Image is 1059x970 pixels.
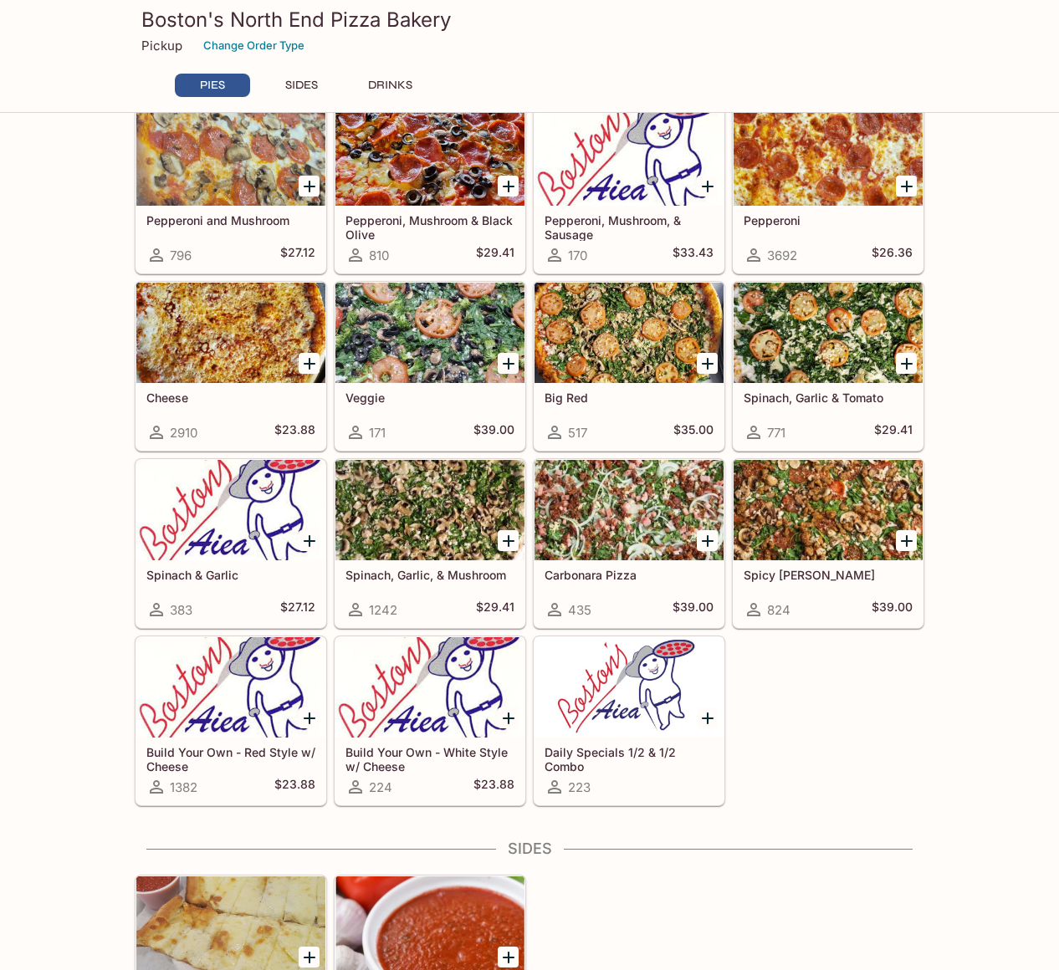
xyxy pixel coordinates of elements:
[568,779,591,795] span: 223
[175,74,250,97] button: PIES
[170,602,192,618] span: 383
[335,460,524,560] div: Spinach, Garlic, & Mushroom
[335,105,524,206] div: Pepperoni, Mushroom & Black Olive
[545,568,714,582] h5: Carbonara Pizza
[476,600,514,620] h5: $29.41
[673,600,714,620] h5: $39.00
[568,425,587,441] span: 517
[673,245,714,265] h5: $33.43
[263,74,339,97] button: SIDES
[872,245,913,265] h5: $26.36
[535,283,724,383] div: Big Red
[896,530,917,551] button: Add Spicy Jenny
[136,459,326,628] a: Spinach & Garlic383$27.12
[141,38,182,54] p: Pickup
[733,105,923,273] a: Pepperoni3692$26.36
[734,105,923,206] div: Pepperoni
[744,213,913,227] h5: Pepperoni
[498,947,519,967] button: Add Side of Marinara Sauce 4oz.
[345,213,514,241] h5: Pepperoni, Mushroom & Black Olive
[535,460,724,560] div: Carbonara Pizza
[473,422,514,442] h5: $39.00
[136,283,325,383] div: Cheese
[534,105,724,273] a: Pepperoni, Mushroom, & Sausage170$33.43
[136,636,326,805] a: Build Your Own - Red Style w/ Cheese1382$23.88
[697,176,718,197] button: Add Pepperoni, Mushroom, & Sausage
[136,460,325,560] div: Spinach & Garlic
[274,422,315,442] h5: $23.88
[896,353,917,374] button: Add Spinach, Garlic & Tomato
[498,707,519,728] button: Add Build Your Own - White Style w/ Cheese
[697,707,718,728] button: Add Daily Specials 1/2 & 1/2 Combo
[135,840,924,858] h4: SIDES
[697,353,718,374] button: Add Big Red
[136,105,326,273] a: Pepperoni and Mushroom796$27.12
[170,779,197,795] span: 1382
[733,282,923,451] a: Spinach, Garlic & Tomato771$29.41
[476,245,514,265] h5: $29.41
[872,600,913,620] h5: $39.00
[345,568,514,582] h5: Spinach, Garlic, & Mushroom
[535,105,724,206] div: Pepperoni, Mushroom, & Sausage
[734,460,923,560] div: Spicy Jenny
[369,779,392,795] span: 224
[744,568,913,582] h5: Spicy [PERSON_NAME]
[473,777,514,797] h5: $23.88
[170,425,197,441] span: 2910
[767,248,797,263] span: 3692
[335,283,524,383] div: Veggie
[498,530,519,551] button: Add Spinach, Garlic, & Mushroom
[733,459,923,628] a: Spicy [PERSON_NAME]824$39.00
[673,422,714,442] h5: $35.00
[534,459,724,628] a: Carbonara Pizza435$39.00
[335,637,524,738] div: Build Your Own - White Style w/ Cheese
[146,391,315,405] h5: Cheese
[369,602,397,618] span: 1242
[146,745,315,773] h5: Build Your Own - Red Style w/ Cheese
[767,602,790,618] span: 824
[196,33,312,59] button: Change Order Type
[136,105,325,206] div: Pepperoni and Mushroom
[335,459,525,628] a: Spinach, Garlic, & Mushroom1242$29.41
[146,213,315,227] h5: Pepperoni and Mushroom
[534,636,724,805] a: Daily Specials 1/2 & 1/2 Combo223
[697,530,718,551] button: Add Carbonara Pizza
[170,248,192,263] span: 796
[136,637,325,738] div: Build Your Own - Red Style w/ Cheese
[874,422,913,442] h5: $29.41
[545,213,714,241] h5: Pepperoni, Mushroom, & Sausage
[545,391,714,405] h5: Big Red
[335,282,525,451] a: Veggie171$39.00
[345,745,514,773] h5: Build Your Own - White Style w/ Cheese
[280,600,315,620] h5: $27.12
[299,353,320,374] button: Add Cheese
[568,602,591,618] span: 435
[141,7,918,33] h3: Boston's North End Pizza Bakery
[352,74,427,97] button: DRINKS
[299,947,320,967] button: Add Garlic Cheesy Bread w/ Sauce
[280,245,315,265] h5: $27.12
[498,353,519,374] button: Add Veggie
[299,176,320,197] button: Add Pepperoni and Mushroom
[335,105,525,273] a: Pepperoni, Mushroom & Black Olive810$29.41
[767,425,785,441] span: 771
[744,391,913,405] h5: Spinach, Garlic & Tomato
[369,248,389,263] span: 810
[335,636,525,805] a: Build Your Own - White Style w/ Cheese224$23.88
[535,637,724,738] div: Daily Specials 1/2 & 1/2 Combo
[299,530,320,551] button: Add Spinach & Garlic
[146,568,315,582] h5: Spinach & Garlic
[734,283,923,383] div: Spinach, Garlic & Tomato
[498,176,519,197] button: Add Pepperoni, Mushroom & Black Olive
[896,176,917,197] button: Add Pepperoni
[345,391,514,405] h5: Veggie
[534,282,724,451] a: Big Red517$35.00
[299,707,320,728] button: Add Build Your Own - Red Style w/ Cheese
[274,777,315,797] h5: $23.88
[369,425,386,441] span: 171
[568,248,587,263] span: 170
[545,745,714,773] h5: Daily Specials 1/2 & 1/2 Combo
[136,282,326,451] a: Cheese2910$23.88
